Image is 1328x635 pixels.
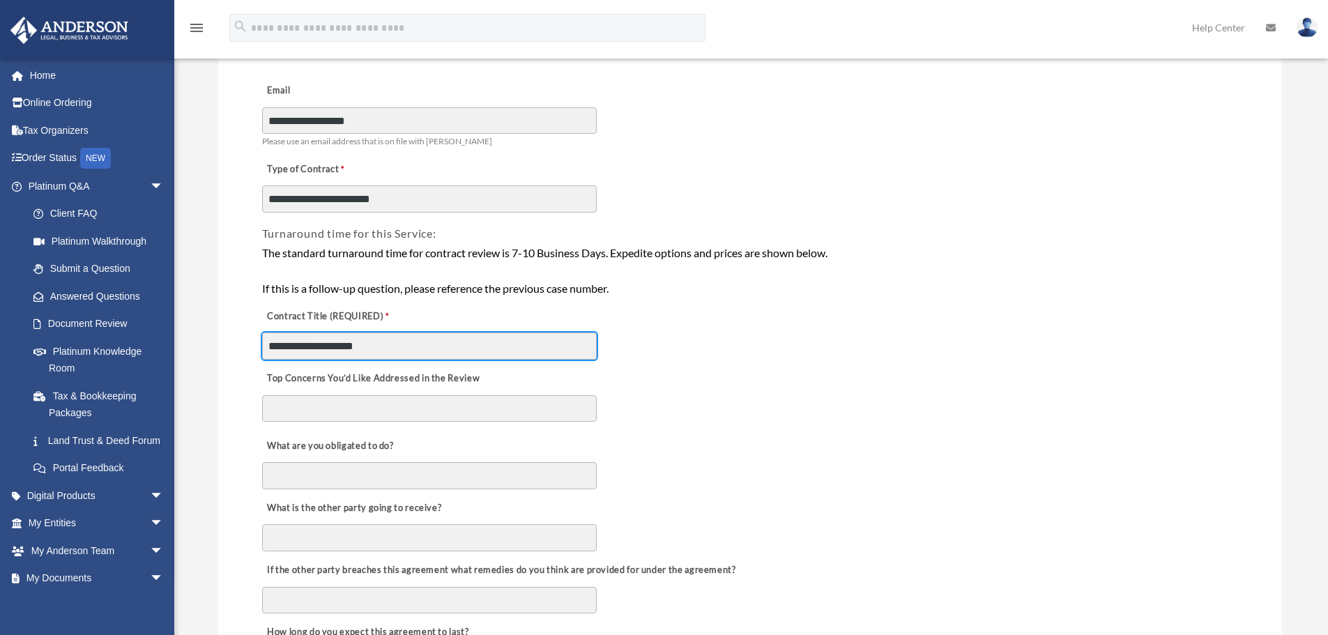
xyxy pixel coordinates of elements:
[262,227,436,240] span: Turnaround time for this Service:
[20,227,185,255] a: Platinum Walkthrough
[150,510,178,538] span: arrow_drop_down
[20,337,185,382] a: Platinum Knowledge Room
[80,148,111,169] div: NEW
[233,19,248,34] i: search
[150,172,178,201] span: arrow_drop_down
[150,482,178,510] span: arrow_drop_down
[20,382,185,427] a: Tax & Bookkeeping Packages
[20,255,185,283] a: Submit a Question
[10,89,185,117] a: Online Ordering
[20,282,185,310] a: Answered Questions
[10,172,185,200] a: Platinum Q&Aarrow_drop_down
[262,244,1237,298] div: The standard turnaround time for contract review is 7-10 Business Days. Expedite options and pric...
[262,82,402,101] label: Email
[150,537,178,565] span: arrow_drop_down
[262,369,484,388] label: Top Concerns You’d Like Addressed in the Review
[10,61,185,89] a: Home
[262,160,402,179] label: Type of Contract
[10,482,185,510] a: Digital Productsarrow_drop_down
[20,454,185,482] a: Portal Feedback
[20,427,185,454] a: Land Trust & Deed Forum
[150,565,178,593] span: arrow_drop_down
[6,17,132,44] img: Anderson Advisors Platinum Portal
[10,116,185,144] a: Tax Organizers
[20,200,185,228] a: Client FAQ
[188,20,205,36] i: menu
[262,560,740,580] label: If the other party breaches this agreement what remedies do you think are provided for under the ...
[10,144,185,173] a: Order StatusNEW
[188,24,205,36] a: menu
[262,436,402,456] label: What are you obligated to do?
[10,537,185,565] a: My Anderson Teamarrow_drop_down
[20,310,178,338] a: Document Review
[262,307,402,326] label: Contract Title (REQUIRED)
[10,565,185,592] a: My Documentsarrow_drop_down
[10,510,185,537] a: My Entitiesarrow_drop_down
[262,498,445,518] label: What is the other party going to receive?
[262,136,492,146] span: Please use an email address that is on file with [PERSON_NAME]
[1297,17,1318,38] img: User Pic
